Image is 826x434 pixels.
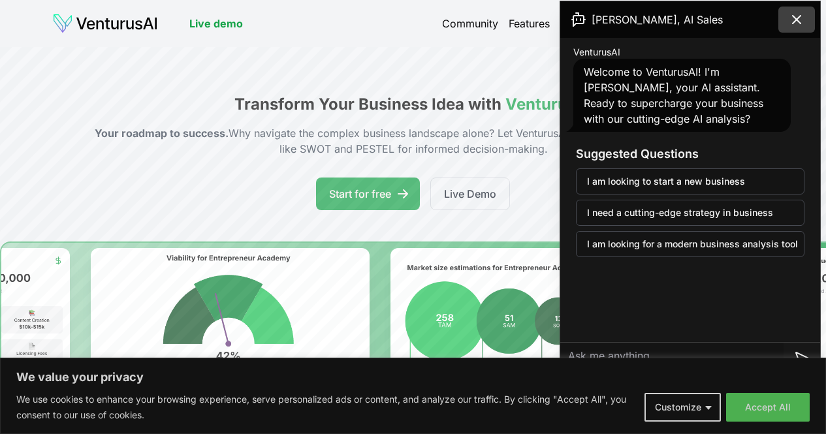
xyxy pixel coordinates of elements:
[584,65,763,125] span: Welcome to VenturusAI! I'm [PERSON_NAME], your AI assistant. Ready to supercharge your business w...
[576,168,804,194] button: I am looking to start a new business
[644,393,721,422] button: Customize
[592,12,723,27] span: [PERSON_NAME], AI Sales
[16,392,635,423] p: We use cookies to enhance your browsing experience, serve personalized ads or content, and analyz...
[573,46,620,59] span: VenturusAI
[16,369,810,385] p: We value your privacy
[576,145,804,163] h3: Suggested Questions
[576,231,804,257] button: I am looking for a modern business analysis tool
[52,13,158,34] img: logo
[576,200,804,226] button: I need a cutting-edge strategy in business
[509,16,550,31] a: Features
[726,393,810,422] button: Accept All
[189,16,243,31] a: Live demo
[442,16,498,31] a: Community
